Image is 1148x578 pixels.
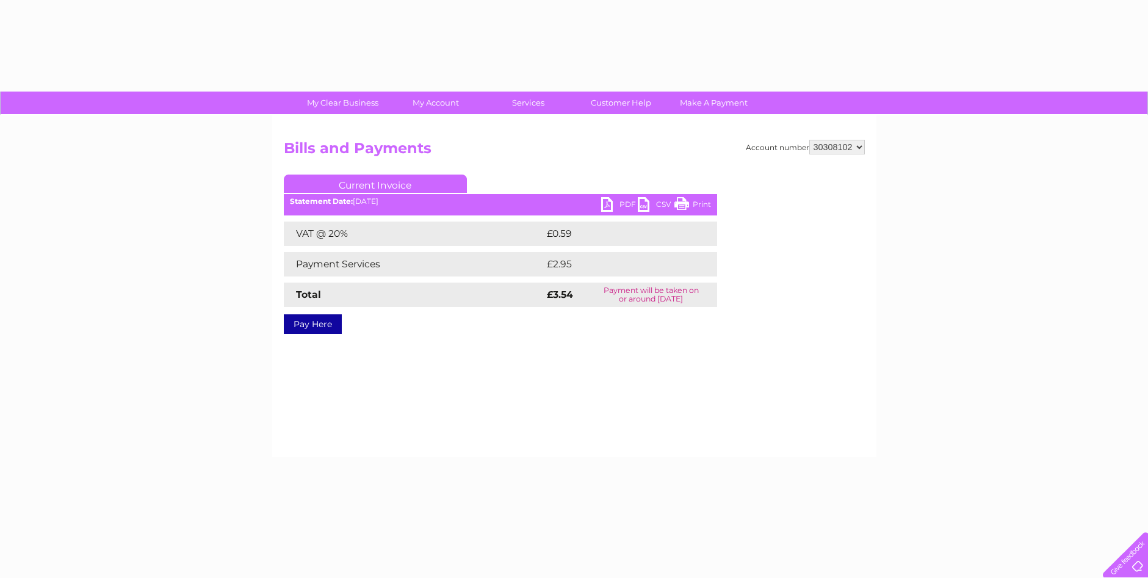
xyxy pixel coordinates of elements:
a: Pay Here [284,314,342,334]
a: Customer Help [571,92,671,114]
div: [DATE] [284,197,717,206]
a: Services [478,92,579,114]
a: CSV [638,197,674,215]
b: Statement Date: [290,197,353,206]
a: Current Invoice [284,175,467,193]
div: Account number [746,140,865,154]
a: Make A Payment [663,92,764,114]
strong: Total [296,289,321,300]
a: My Clear Business [292,92,393,114]
td: Payment will be taken on or around [DATE] [585,283,717,307]
td: £0.59 [544,222,688,246]
strong: £3.54 [547,289,573,300]
td: £2.95 [544,252,688,276]
td: VAT @ 20% [284,222,544,246]
td: Payment Services [284,252,544,276]
a: PDF [601,197,638,215]
a: My Account [385,92,486,114]
h2: Bills and Payments [284,140,865,163]
a: Print [674,197,711,215]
